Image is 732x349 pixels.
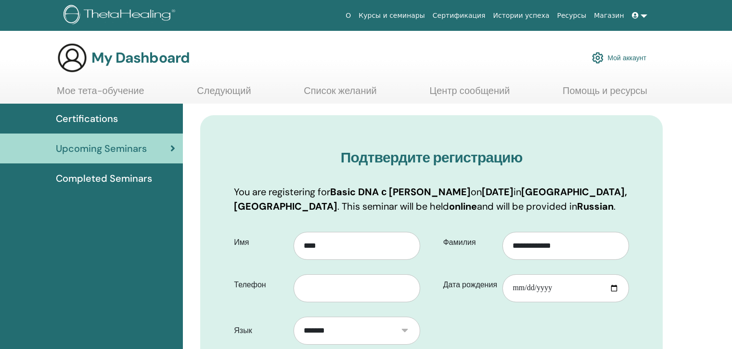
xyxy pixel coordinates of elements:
[227,233,294,252] label: Имя
[56,171,152,186] span: Completed Seminars
[449,200,477,213] b: online
[429,7,489,25] a: Сертификация
[355,7,429,25] a: Курсы и семинары
[64,5,179,27] img: logo.png
[436,276,503,294] label: Дата рождения
[592,50,604,66] img: cog.svg
[56,111,118,126] span: Certifications
[436,233,503,252] label: Фамилия
[57,42,88,73] img: generic-user-icon.jpg
[342,7,355,25] a: О
[577,200,614,213] b: Russian
[304,85,377,104] a: Список желаний
[234,149,629,166] h3: Подтвердите регистрацию
[227,276,294,294] label: Телефон
[592,47,646,68] a: Мой аккаунт
[227,322,294,340] label: Язык
[482,186,514,198] b: [DATE]
[56,141,147,156] span: Upcoming Seminars
[553,7,591,25] a: Ресурсы
[489,7,553,25] a: Истории успеха
[429,85,510,104] a: Центр сообщений
[563,85,647,104] a: Помощь и ресурсы
[234,185,629,214] p: You are registering for on in . This seminar will be held and will be provided in .
[91,49,190,67] h3: My Dashboard
[590,7,628,25] a: Магазин
[197,85,251,104] a: Следующий
[57,85,144,104] a: Мое тета-обучение
[330,186,471,198] b: Basic DNA с [PERSON_NAME]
